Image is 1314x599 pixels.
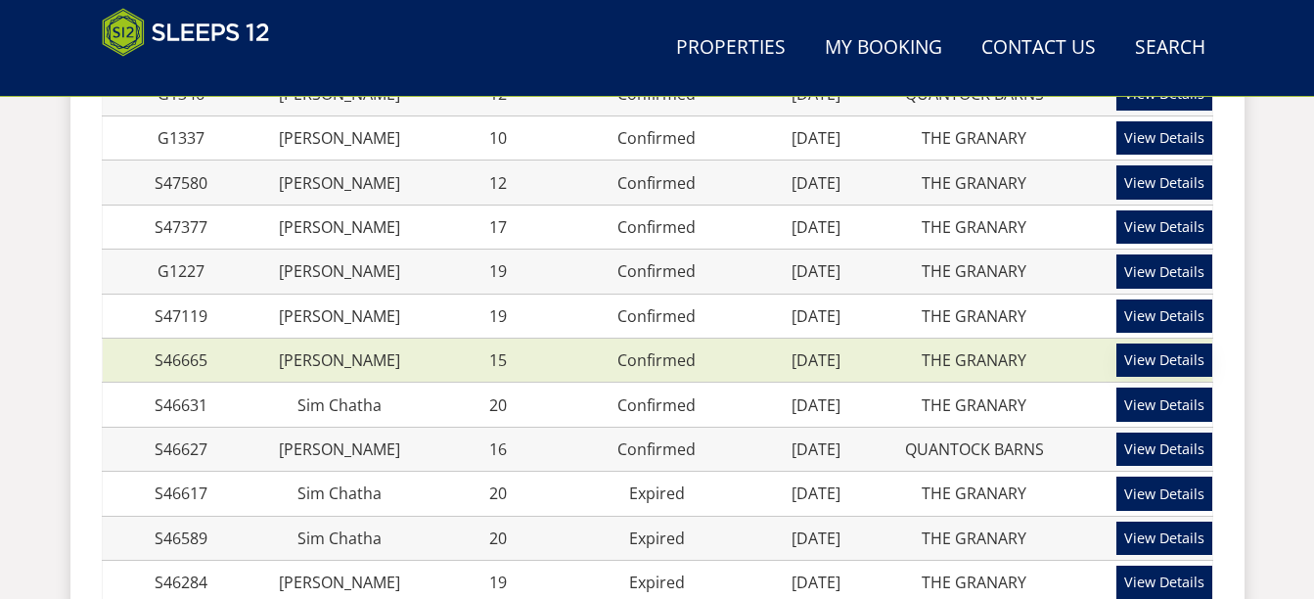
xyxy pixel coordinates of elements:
a: S46631 [155,394,207,416]
a: [DATE] [792,83,840,105]
a: Confirmed [617,438,696,460]
a: View Details [1116,522,1212,555]
a: Expired [629,528,685,549]
a: [PERSON_NAME] [279,127,400,149]
a: THE GRANARY [922,305,1026,327]
a: THE GRANARY [922,572,1026,593]
a: Sim Chatha [297,394,382,416]
a: [DATE] [792,172,840,194]
img: Sleeps 12 [102,8,270,57]
a: View Details [1116,210,1212,244]
a: Contact Us [974,26,1104,70]
a: Sim Chatha [297,528,382,549]
a: S47580 [155,172,207,194]
a: [DATE] [792,394,840,416]
a: [PERSON_NAME] [279,349,400,371]
a: G1227 [158,260,204,282]
a: [PERSON_NAME] [279,172,400,194]
a: Properties [668,26,793,70]
a: Confirmed [617,83,696,105]
a: S46665 [155,349,207,371]
a: S47377 [155,216,207,238]
a: [PERSON_NAME] [279,572,400,593]
a: [DATE] [792,483,840,504]
a: THE GRANARY [922,216,1026,238]
a: View Details [1116,254,1212,288]
a: [DATE] [792,572,840,593]
a: [DATE] [792,438,840,460]
a: Sim Chatha [297,483,382,504]
a: S46284 [155,572,207,593]
a: 19 [489,305,507,327]
a: View Details [1116,566,1212,599]
a: 10 [489,127,507,149]
a: 20 [489,483,507,504]
a: S46627 [155,438,207,460]
a: G1346 [158,83,204,105]
a: Expired [629,483,685,504]
a: [PERSON_NAME] [279,438,400,460]
a: Confirmed [617,216,696,238]
a: THE GRANARY [922,528,1026,549]
a: [DATE] [792,305,840,327]
a: [DATE] [792,528,840,549]
a: View Details [1116,344,1212,377]
a: Confirmed [617,127,696,149]
a: Search [1127,26,1213,70]
a: View Details [1116,477,1212,510]
a: THE GRANARY [922,483,1026,504]
a: Confirmed [617,260,696,282]
a: THE GRANARY [922,260,1026,282]
a: S46589 [155,528,207,549]
iframe: Customer reviews powered by Trustpilot [92,69,297,85]
a: View Details [1116,433,1212,466]
a: View Details [1116,121,1212,155]
a: 17 [489,216,507,238]
a: View Details [1116,388,1212,421]
a: G1337 [158,127,204,149]
a: S46617 [155,483,207,504]
a: View Details [1116,165,1212,199]
a: Confirmed [617,349,696,371]
a: [DATE] [792,216,840,238]
a: 16 [489,438,507,460]
a: [PERSON_NAME] [279,83,400,105]
a: [PERSON_NAME] [279,216,400,238]
a: S47119 [155,305,207,327]
a: 20 [489,394,507,416]
a: [PERSON_NAME] [279,305,400,327]
a: [DATE] [792,349,840,371]
a: Confirmed [617,394,696,416]
a: 19 [489,572,507,593]
a: 15 [489,349,507,371]
a: [DATE] [792,127,840,149]
a: QUANTOCK BARNS [905,83,1044,105]
a: THE GRANARY [922,127,1026,149]
a: 20 [489,528,507,549]
a: 12 [489,172,507,194]
a: QUANTOCK BARNS [905,438,1044,460]
a: 19 [489,260,507,282]
a: THE GRANARY [922,172,1026,194]
a: 12 [489,83,507,105]
a: [DATE] [792,260,840,282]
a: View Details [1116,299,1212,333]
a: THE GRANARY [922,394,1026,416]
a: Confirmed [617,305,696,327]
a: [PERSON_NAME] [279,260,400,282]
a: Confirmed [617,172,696,194]
a: Expired [629,572,685,593]
a: My Booking [817,26,950,70]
